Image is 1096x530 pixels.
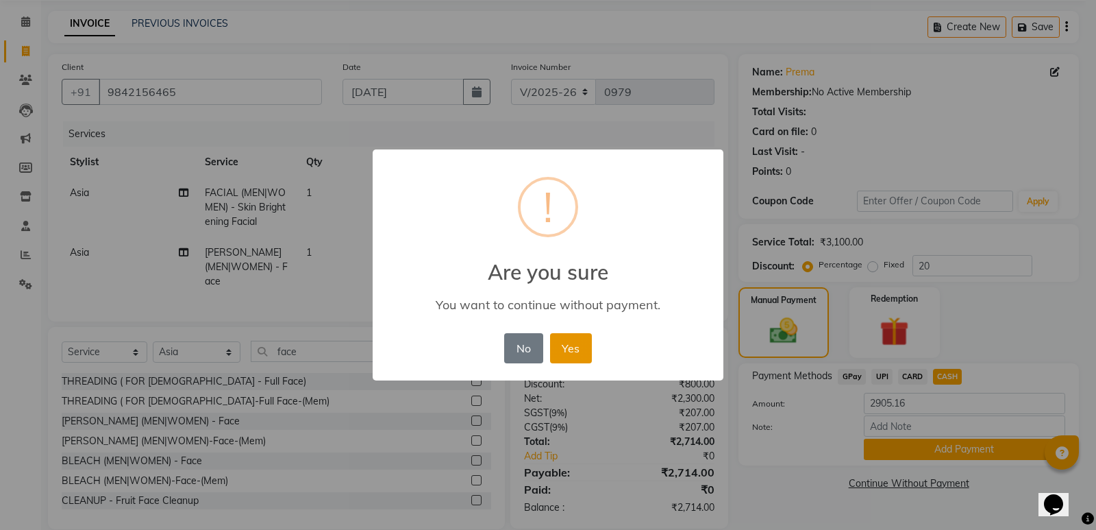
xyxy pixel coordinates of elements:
div: You want to continue without payment. [393,297,703,313]
button: No [504,333,543,363]
iframe: chat widget [1038,475,1082,516]
h2: Are you sure [373,243,723,285]
button: Yes [550,333,592,363]
div: ! [543,180,553,234]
